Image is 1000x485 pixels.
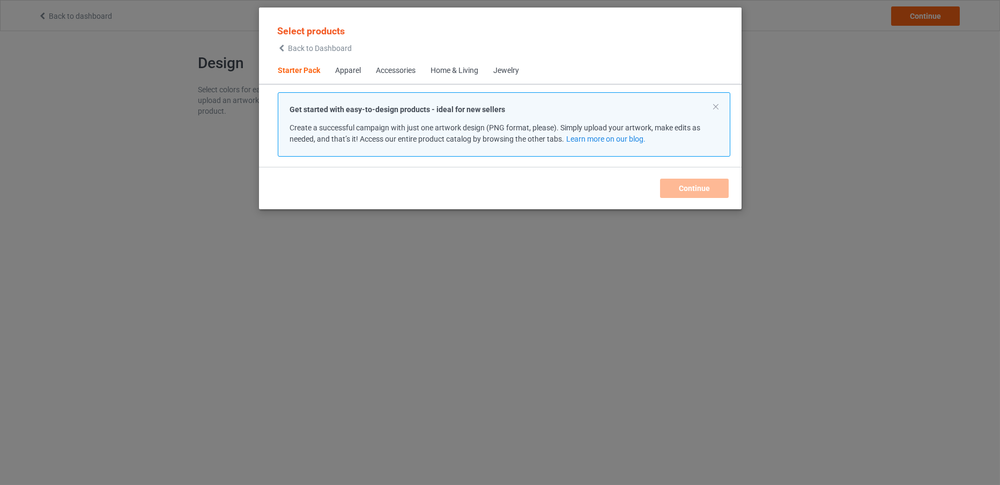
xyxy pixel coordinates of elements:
div: Home & Living [431,65,478,76]
span: Create a successful campaign with just one artwork design (PNG format, please). Simply upload you... [290,123,700,143]
div: Accessories [376,65,416,76]
span: Select products [277,25,345,36]
span: Starter Pack [270,58,328,84]
strong: Get started with easy-to-design products - ideal for new sellers [290,105,505,114]
div: Jewelry [493,65,519,76]
span: Back to Dashboard [288,44,352,53]
div: Apparel [335,65,361,76]
a: Learn more on our blog. [566,135,645,143]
